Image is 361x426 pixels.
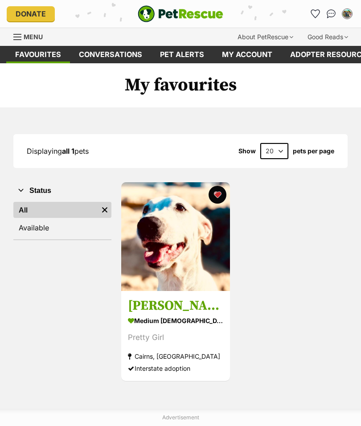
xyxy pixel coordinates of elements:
[324,7,338,21] a: Conversations
[138,5,223,22] img: logo-e224e6f780fb5917bec1dbf3a21bbac754714ae5b6737aabdf751b685950b380.svg
[121,291,230,381] a: [PERSON_NAME] medium [DEMOGRAPHIC_DATA] Dog Pretty Girl Cairns, [GEOGRAPHIC_DATA] Interstate adop...
[293,147,334,155] label: pets per page
[213,46,281,63] a: My account
[308,7,354,21] ul: Account quick links
[327,9,336,18] img: chat-41dd97257d64d25036548639549fe6c8038ab92f7586957e7f3b1b290dea8141.svg
[340,7,354,21] button: My account
[6,46,70,63] a: Favourites
[62,147,74,156] strong: all 1
[13,200,111,239] div: Status
[98,202,111,218] a: Remove filter
[27,147,89,156] span: Displaying pets
[24,33,43,41] span: Menu
[13,220,111,236] a: Available
[301,28,354,46] div: Good Reads
[13,28,49,44] a: Menu
[70,46,151,63] a: conversations
[308,7,322,21] a: Favourites
[7,6,55,21] a: Donate
[231,28,299,46] div: About PetRescue
[128,314,223,327] div: medium [DEMOGRAPHIC_DATA] Dog
[128,362,223,374] div: Interstate adoption
[128,297,223,314] h3: [PERSON_NAME]
[209,186,226,204] button: favourite
[138,5,223,22] a: PetRescue
[343,9,352,18] img: Scott Curnow-Rose profile pic
[13,202,98,218] a: All
[151,46,213,63] a: Pet alerts
[128,350,223,362] div: Cairns, [GEOGRAPHIC_DATA]
[128,332,223,344] div: Pretty Girl
[121,182,230,291] img: Alexis
[13,185,111,197] button: Status
[238,147,256,155] span: Show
